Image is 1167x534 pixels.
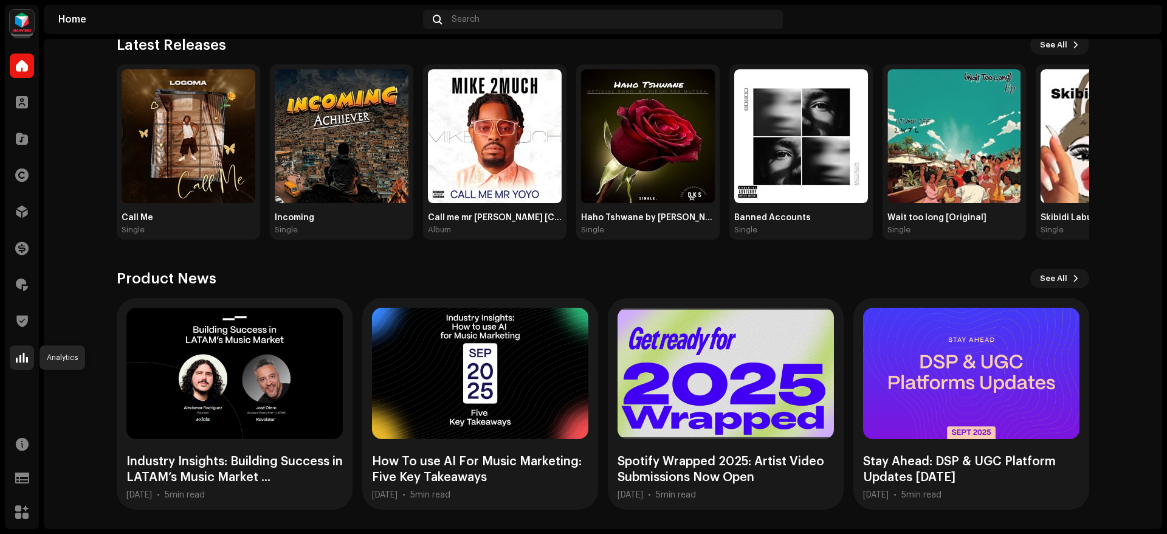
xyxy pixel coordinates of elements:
[618,454,834,485] div: Spotify Wrapped 2025: Artist Video Submissions Now Open
[863,454,1079,485] div: Stay Ahead: DSP & UGC Platform Updates [DATE]
[275,225,298,235] div: Single
[122,213,255,223] div: Call Me
[58,15,418,24] div: Home
[893,490,897,500] div: •
[117,35,226,55] h3: Latest Releases
[428,69,562,203] img: 29713b89-0f27-46b9-9b96-8cd7d9abf776
[428,213,562,223] div: Call me mr [PERSON_NAME] [Call me mr [PERSON_NAME]]
[661,491,696,499] span: min read
[410,490,450,500] div: 5
[428,225,451,235] div: Album
[1040,266,1067,291] span: See All
[734,213,868,223] div: Banned Accounts
[581,225,604,235] div: Single
[906,491,942,499] span: min read
[157,490,160,500] div: •
[402,490,405,500] div: •
[117,269,216,288] h3: Product News
[452,15,480,24] span: Search
[1030,269,1089,288] button: See All
[887,225,911,235] div: Single
[618,490,643,500] div: [DATE]
[734,69,868,203] img: b88db7a0-46a4-4c80-849a-4eb2c1969c17
[648,490,651,500] div: •
[887,69,1021,203] img: 03d58e2f-1efc-44ad-b540-067f62a32e9b
[122,225,145,235] div: Single
[656,490,696,500] div: 5
[372,490,398,500] div: [DATE]
[275,213,408,223] div: Incoming
[372,454,588,485] div: How To use AI For Music Marketing: Five Key Takeaways
[126,454,343,485] div: Industry Insights: Building Success in LATAM’s Music Market ...
[165,490,205,500] div: 5
[581,213,715,223] div: Haho Tshwane by [PERSON_NAME]. [[PERSON_NAME] by [PERSON_NAME].]
[122,69,255,203] img: 6a81567c-f7bc-4836-bb6a-da8a1174b5b4
[734,225,757,235] div: Single
[10,10,34,34] img: feab3aad-9b62-475c-8caf-26f15a9573ee
[126,490,152,500] div: [DATE]
[1041,225,1064,235] div: Single
[863,490,889,500] div: [DATE]
[1030,35,1089,55] button: See All
[275,69,408,203] img: 4973bcd9-0bbe-4c97-a309-942eb0a3f03f
[1128,10,1148,29] img: 94ca2371-0b49-4ecc-bbe7-55fea9fd24fd
[170,491,205,499] span: min read
[1040,33,1067,57] span: See All
[415,491,450,499] span: min read
[887,213,1021,223] div: Wait too long [Original]
[581,69,715,203] img: 465808d3-4f58-4c1c-8943-d7a4a03634b4
[901,490,942,500] div: 5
